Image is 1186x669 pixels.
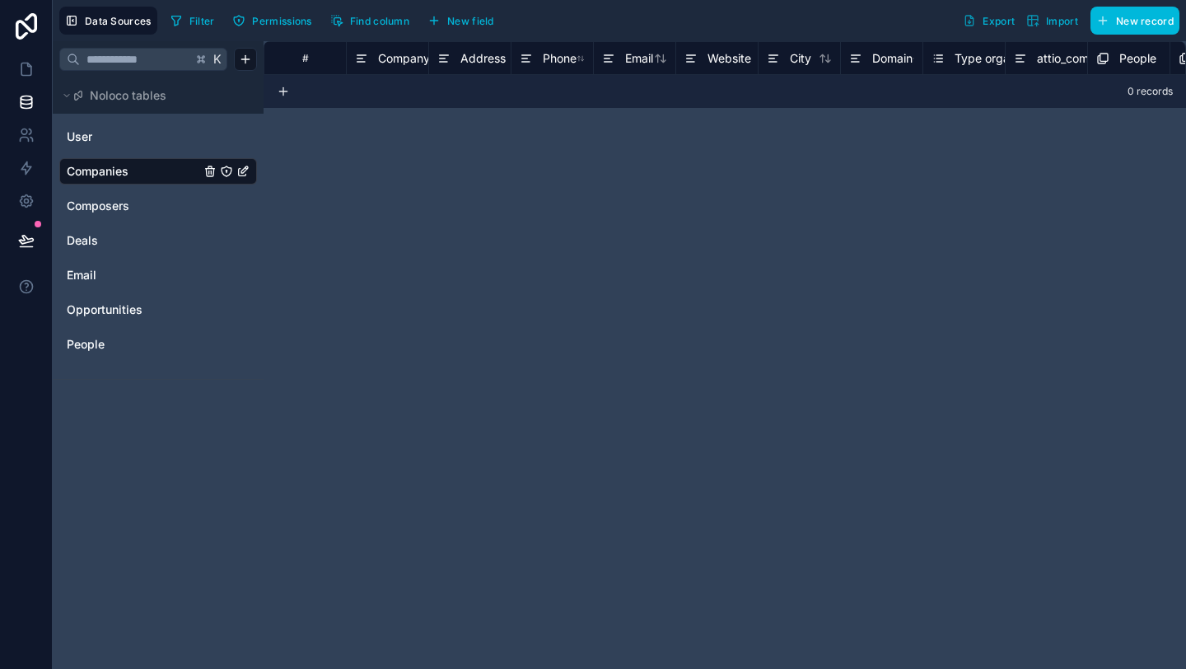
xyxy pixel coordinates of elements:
button: Export [957,7,1020,35]
span: Noloco tables [90,87,166,104]
div: Opportunities [59,297,257,323]
span: Import [1046,15,1078,27]
span: Filter [189,15,215,27]
span: Email [67,267,96,283]
span: K [212,54,223,65]
button: Permissions [226,8,317,33]
span: New record [1116,15,1174,27]
div: Deals [59,227,257,254]
a: Composers [67,198,200,214]
span: Deals [67,232,98,249]
div: Composers [59,193,257,219]
span: Type organisatie [955,50,1044,67]
span: attio_company_id [1037,50,1130,67]
span: City [790,50,811,67]
span: Export [983,15,1015,27]
div: # [277,52,334,64]
a: Permissions [226,8,324,33]
span: Permissions [252,15,311,27]
span: Company name [378,50,463,67]
a: People [67,336,200,353]
button: Data Sources [59,7,157,35]
span: Phone [543,50,577,67]
div: People [59,331,257,358]
span: Email [625,50,653,67]
span: Companies [67,163,128,180]
div: User [59,124,257,150]
button: Import [1020,7,1084,35]
span: Find column [350,15,409,27]
span: Domain [872,50,913,67]
a: New record [1084,7,1179,35]
a: Companies [67,163,200,180]
button: New field [422,8,500,33]
div: Companies [59,158,257,185]
span: People [1119,50,1156,67]
span: Address [460,50,506,67]
button: New record [1090,7,1179,35]
button: Noloco tables [59,84,247,107]
button: Filter [164,8,221,33]
span: People [67,336,105,353]
span: Data Sources [85,15,152,27]
a: User [67,129,200,145]
span: Composers [67,198,129,214]
span: Website [707,50,751,67]
button: Find column [325,8,415,33]
div: Email [59,262,257,288]
span: New field [447,15,494,27]
span: 0 records [1128,85,1173,98]
a: Deals [67,232,200,249]
a: Email [67,267,200,283]
a: Opportunities [67,302,200,318]
span: Opportunities [67,302,142,318]
span: User [67,129,92,145]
